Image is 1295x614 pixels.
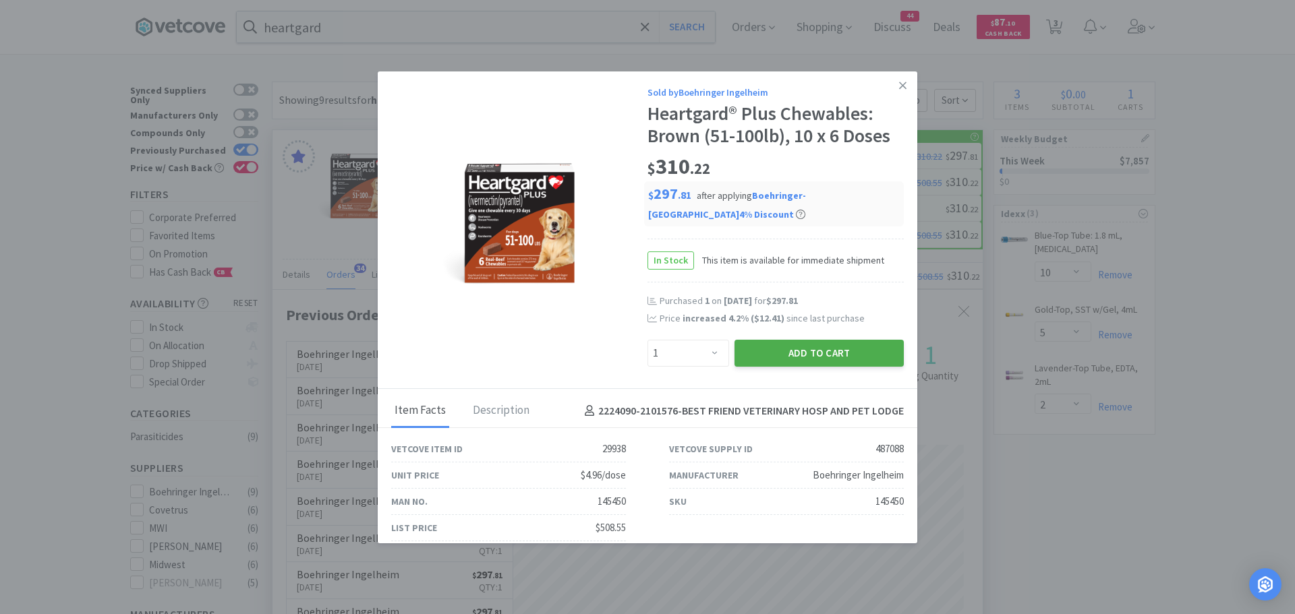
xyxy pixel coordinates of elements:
div: Boehringer Ingelheim [813,467,904,483]
div: Man No. [391,494,428,509]
div: Price since last purchase [660,311,904,326]
span: 310 [647,153,710,180]
button: Add to Cart [735,340,904,367]
div: Open Intercom Messenger [1249,568,1282,601]
div: Manufacturer [669,468,739,483]
div: Vetcove Item ID [391,441,463,456]
div: 145450 [875,493,904,510]
span: . 22 [690,159,710,178]
div: Unit Price [391,468,439,483]
div: 487088 [875,441,904,457]
div: $4.96/dose [581,467,626,483]
span: [DATE] [724,295,752,307]
span: $12.41 [754,312,781,324]
span: after applying [648,189,806,221]
h4: 2224090-2101576 - BEST FRIEND VETERINARY HOSP AND PET LODGE [579,402,904,420]
span: $ [647,159,656,178]
span: 297 [648,184,691,203]
div: Sold by Boehringer Ingelheim [647,85,904,100]
div: $508.55 [596,520,626,536]
div: Heartgard® Plus Chewables: Brown (51-100lb), 10 x 6 Doses [647,102,904,148]
div: SKU [669,494,687,509]
span: $ [648,189,654,202]
div: 145450 [598,493,626,510]
span: . 81 [678,189,691,202]
div: Purchased on for [660,295,904,308]
div: Description [469,394,533,428]
div: 29938 [602,441,626,457]
span: In Stock [648,252,693,269]
img: 510bada692444b0cb1a00a6a278e45fa_487088.png [418,145,621,307]
span: 1 [705,295,710,307]
i: Boehringer-[GEOGRAPHIC_DATA] 4 % Discount [648,189,806,221]
span: $297.81 [766,295,798,307]
span: increased 4.2 % ( ) [683,312,784,324]
div: Item Facts [391,394,449,428]
div: List Price [391,520,437,535]
div: Vetcove Supply ID [669,441,753,456]
span: This item is available for immediate shipment [694,253,884,268]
